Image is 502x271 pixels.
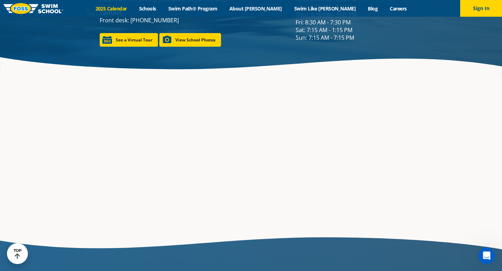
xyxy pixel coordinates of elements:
[162,5,223,12] a: Swim Path® Program
[478,247,495,264] iframe: Intercom live chat
[159,33,221,47] a: View School Photos
[288,5,362,12] a: Swim Like [PERSON_NAME]
[14,248,22,259] div: TOP
[133,5,162,12] a: Schools
[86,92,416,214] iframe: Foss Swim School 3026 N Ashland Ave Chicago, IL 60657
[223,5,288,12] a: About [PERSON_NAME]
[100,33,158,47] a: See a Virtual Tour
[3,3,63,14] img: FOSS Swim School Logo
[362,5,384,12] a: Blog
[100,16,275,24] p: Front desk: [PHONE_NUMBER]
[89,5,133,12] a: 2025 Calendar
[384,5,413,12] a: Careers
